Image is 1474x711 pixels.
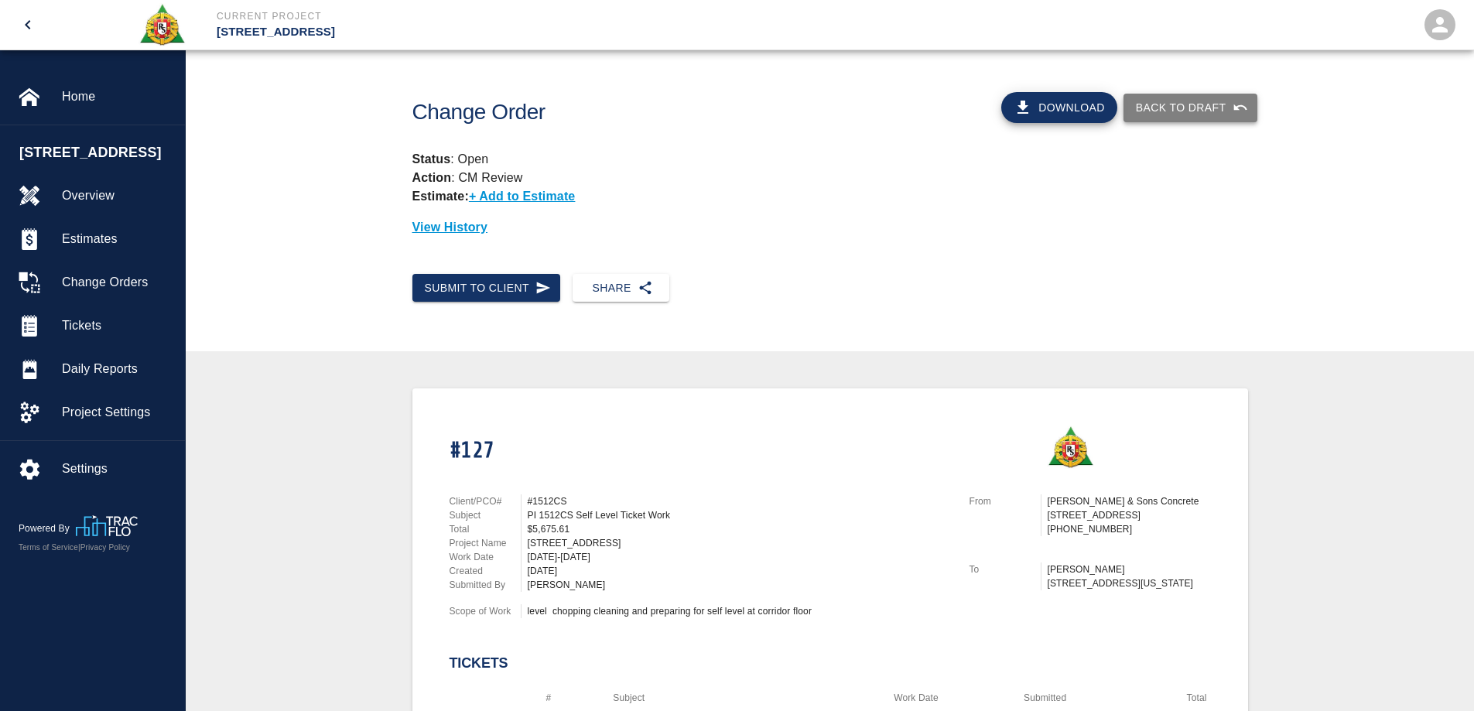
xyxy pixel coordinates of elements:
[528,604,951,618] div: level chopping cleaning and preparing for self level at corridor floor
[528,550,951,564] div: [DATE]-[DATE]
[62,273,173,292] span: Change Orders
[528,536,951,550] div: [STREET_ADDRESS]
[528,578,951,592] div: [PERSON_NAME]
[528,508,951,522] div: PI 1512CS Self Level Ticket Work
[528,564,951,578] div: [DATE]
[412,274,561,303] button: Submit to Client
[62,460,173,478] span: Settings
[450,536,521,550] p: Project Name
[1048,522,1211,536] p: [PHONE_NUMBER]
[412,190,469,203] strong: Estimate:
[450,494,521,508] p: Client/PCO#
[139,3,186,46] img: Roger & Sons Concrete
[1048,494,1211,508] p: [PERSON_NAME] & Sons Concrete
[217,23,821,41] p: [STREET_ADDRESS]
[412,218,1248,237] p: View History
[528,522,951,536] div: $5,675.61
[78,543,80,552] span: |
[450,604,521,618] p: Scope of Work
[450,655,1211,672] h2: Tickets
[62,230,173,248] span: Estimates
[450,550,521,564] p: Work Date
[412,150,1248,169] p: : Open
[62,87,173,106] span: Home
[80,543,130,552] a: Privacy Policy
[217,9,821,23] p: Current Project
[62,186,173,205] span: Overview
[970,494,1041,508] p: From
[412,169,1248,187] p: : CM Review
[573,274,669,303] button: Share
[19,543,78,552] a: Terms of Service
[19,521,76,535] p: Powered By
[1397,637,1474,711] iframe: Chat Widget
[450,438,494,463] h1: #127
[412,152,451,166] strong: Status
[450,508,521,522] p: Subject
[62,316,173,335] span: Tickets
[1048,508,1211,522] p: [STREET_ADDRESS]
[19,142,177,163] span: [STREET_ADDRESS]
[970,562,1041,576] p: To
[469,190,576,203] p: + Add to Estimate
[450,564,521,578] p: Created
[412,100,894,125] h1: Change Order
[1047,426,1094,469] img: Roger & Sons Concrete
[1048,562,1211,576] p: [PERSON_NAME]
[412,171,452,184] strong: Action
[76,515,138,536] img: TracFlo
[1001,92,1117,123] button: Download
[450,522,521,536] p: Total
[9,6,46,43] button: open drawer
[1048,576,1211,590] p: [STREET_ADDRESS][US_STATE]
[1123,94,1257,122] button: Back to Draft
[528,494,951,508] div: #1512CS
[62,403,173,422] span: Project Settings
[62,360,173,378] span: Daily Reports
[450,578,521,592] p: Submitted By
